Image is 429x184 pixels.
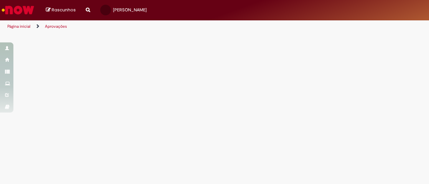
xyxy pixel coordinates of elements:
[1,3,35,17] img: ServiceNow
[113,7,147,13] span: [PERSON_NAME]
[7,24,30,29] a: Página inicial
[46,7,76,13] a: Rascunhos
[45,24,67,29] a: Aprovações
[5,20,281,33] ul: Trilhas de página
[52,7,76,13] span: Rascunhos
